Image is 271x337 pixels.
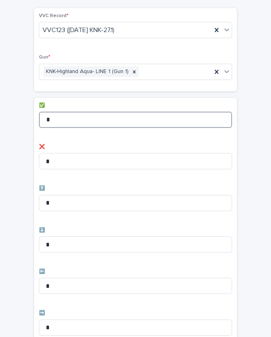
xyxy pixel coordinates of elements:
[39,145,45,149] span: ❌
[39,269,45,274] span: ⬅️
[43,26,114,35] span: VVC123 ([DATE] KNK-27.1)
[43,66,130,77] div: KNK-Highland Aqua- LINE 1 (Gun 1)
[39,186,45,191] span: ⬆️
[39,55,50,60] span: Gun
[39,228,45,233] span: ⬇️
[39,103,45,108] span: ✅
[39,311,45,315] span: ➡️
[39,13,69,18] span: VVC Record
